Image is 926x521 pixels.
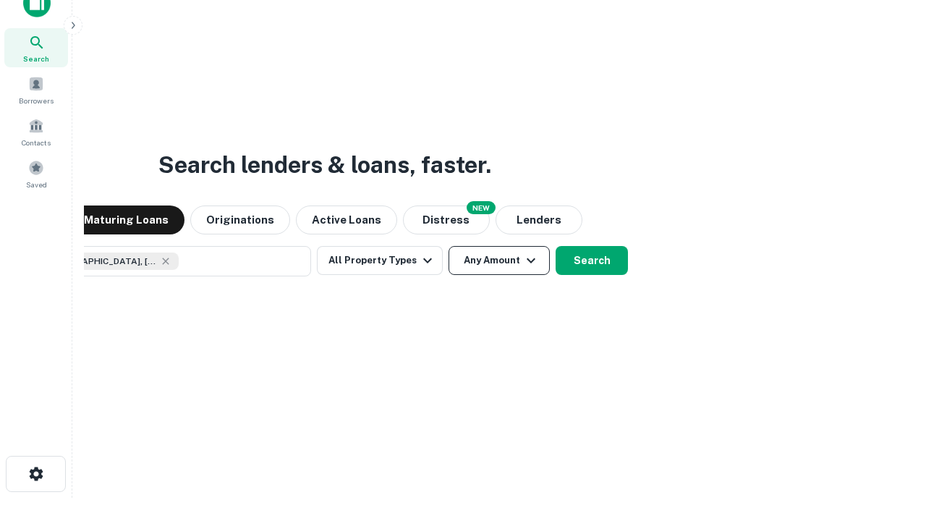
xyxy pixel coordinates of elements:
button: All Property Types [317,246,443,275]
span: Contacts [22,137,51,148]
span: Search [23,53,49,64]
iframe: Chat Widget [854,405,926,475]
a: Saved [4,154,68,193]
button: Maturing Loans [68,206,184,234]
div: NEW [467,201,496,214]
button: Search distressed loans with lien and other non-mortgage details. [403,206,490,234]
a: Contacts [4,112,68,151]
button: Originations [190,206,290,234]
span: Saved [26,179,47,190]
span: [GEOGRAPHIC_DATA], [GEOGRAPHIC_DATA], [GEOGRAPHIC_DATA] [48,255,157,268]
button: Active Loans [296,206,397,234]
a: Borrowers [4,70,68,109]
button: [GEOGRAPHIC_DATA], [GEOGRAPHIC_DATA], [GEOGRAPHIC_DATA] [22,246,311,276]
h3: Search lenders & loans, faster. [158,148,491,182]
button: Search [556,246,628,275]
button: Lenders [496,206,582,234]
span: Borrowers [19,95,54,106]
button: Any Amount [449,246,550,275]
a: Search [4,28,68,67]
